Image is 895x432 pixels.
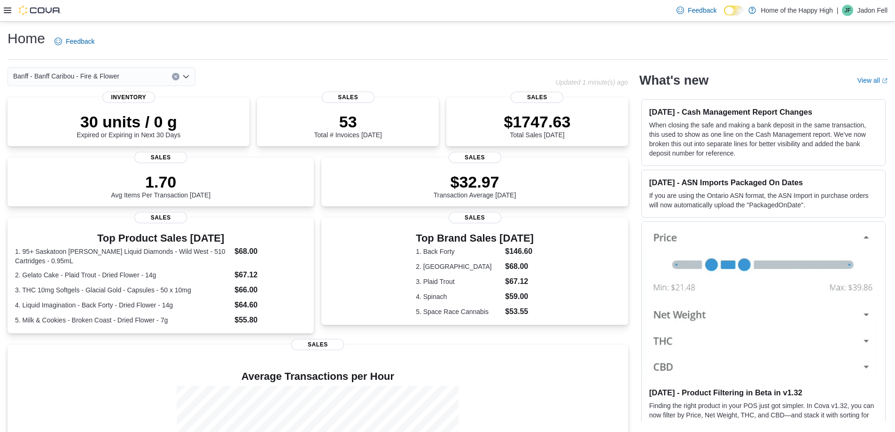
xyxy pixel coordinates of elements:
dt: 3. Plaid Trout [416,277,501,286]
h3: [DATE] - Product Filtering in Beta in v1.32 [649,388,878,397]
dt: 4. Liquid Imagination - Back Forty - Dried Flower - 14g [15,300,231,310]
dt: 1. Back Forty [416,247,501,256]
span: Sales [134,152,187,163]
p: If you are using the Ontario ASN format, the ASN Import in purchase orders will now automatically... [649,191,878,210]
button: Open list of options [182,73,190,80]
a: View allExternal link [857,77,887,84]
p: | [837,5,839,16]
span: JF [845,5,851,16]
img: Cova [19,6,61,15]
span: Feedback [688,6,716,15]
dt: 3. THC 10mg Softgels - Glacial Gold - Capsules - 50 x 10mg [15,285,231,295]
dd: $66.00 [234,284,306,296]
dd: $64.60 [234,299,306,311]
span: Sales [449,212,501,223]
p: Jadon Fell [857,5,887,16]
dt: 1. 95+ Saskatoon [PERSON_NAME] Liquid Diamonds - Wild West - 510 Cartridges - 0.95mL [15,247,231,266]
div: Jadon Fell [842,5,853,16]
p: $32.97 [434,173,516,191]
span: Sales [449,152,501,163]
p: When closing the safe and making a bank deposit in the same transaction, this used to show as one... [649,120,878,158]
dt: 4. Spinach [416,292,501,301]
h3: Top Product Sales [DATE] [15,233,306,244]
svg: External link [882,78,887,84]
dd: $53.55 [505,306,534,317]
dd: $146.60 [505,246,534,257]
span: Sales [291,339,344,350]
h2: What's new [639,73,708,88]
h3: Top Brand Sales [DATE] [416,233,534,244]
span: Sales [511,92,563,103]
span: Banff - Banff Caribou - Fire & Flower [13,71,119,82]
dt: 5. Space Race Cannabis [416,307,501,316]
p: 30 units / 0 g [77,112,180,131]
em: Beta Features [821,421,863,428]
span: Feedback [66,37,94,46]
h3: [DATE] - ASN Imports Packaged On Dates [649,178,878,187]
span: Sales [322,92,374,103]
a: Feedback [673,1,720,20]
p: Home of the Happy High [761,5,833,16]
dd: $59.00 [505,291,534,302]
p: 1.70 [111,173,210,191]
span: Sales [134,212,187,223]
dd: $68.00 [234,246,306,257]
h4: Average Transactions per Hour [15,371,621,382]
dt: 2. [GEOGRAPHIC_DATA] [416,262,501,271]
span: Inventory [102,92,155,103]
h3: [DATE] - Cash Management Report Changes [649,107,878,117]
input: Dark Mode [724,6,744,16]
a: Feedback [51,32,98,51]
dd: $55.80 [234,314,306,326]
p: $1747.63 [504,112,570,131]
div: Transaction Average [DATE] [434,173,516,199]
div: Expired or Expiring in Next 30 Days [77,112,180,139]
p: Updated 1 minute(s) ago [556,79,628,86]
div: Avg Items Per Transaction [DATE] [111,173,210,199]
dd: $67.12 [505,276,534,287]
dt: 2. Gelato Cake - Plaid Trout - Dried Flower - 14g [15,270,231,280]
dt: 5. Milk & Cookies - Broken Coast - Dried Flower - 7g [15,315,231,325]
button: Clear input [172,73,179,80]
div: Total # Invoices [DATE] [314,112,382,139]
dd: $68.00 [505,261,534,272]
div: Total Sales [DATE] [504,112,570,139]
p: 53 [314,112,382,131]
h1: Home [8,29,45,48]
dd: $67.12 [234,269,306,281]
